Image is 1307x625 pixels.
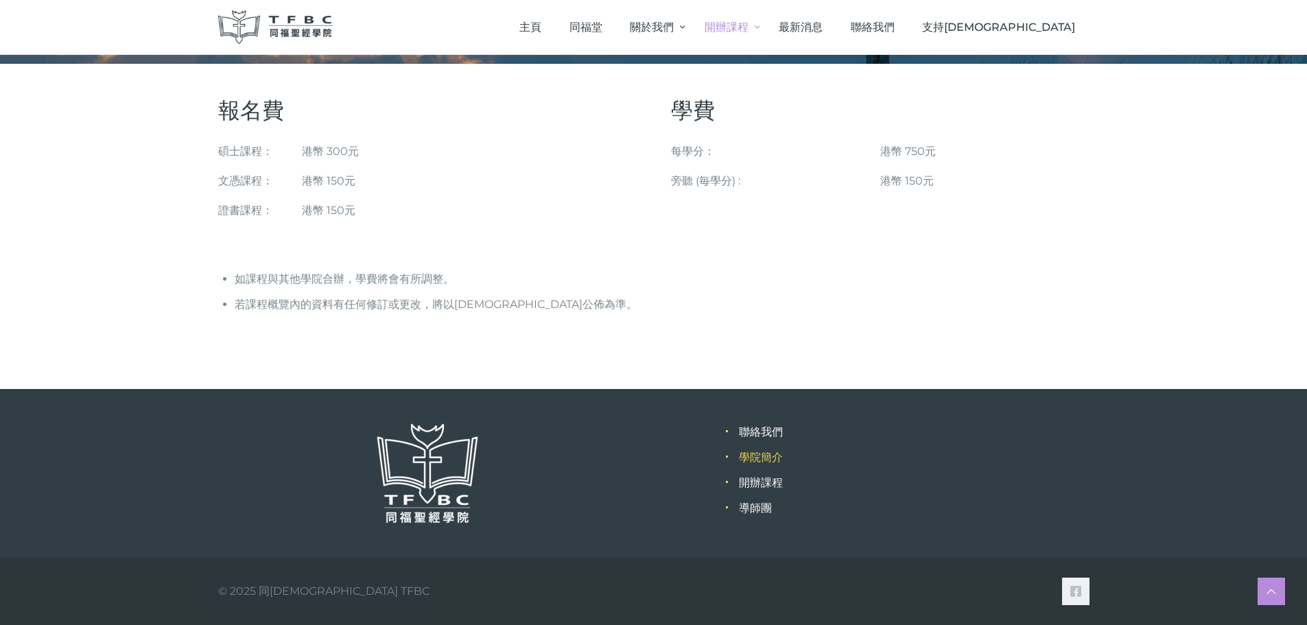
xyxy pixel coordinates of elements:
p: 證書課程： [218,201,302,220]
span: 支持[DEMOGRAPHIC_DATA] [922,21,1075,34]
a: 學院簡介 [739,451,783,464]
h4: 學費 [671,99,1090,121]
span: 聯絡我們 [851,21,895,34]
img: 同福聖經學院 TFBC [218,10,333,44]
p: 港幣 750元 [880,142,1090,161]
span: 主頁 [519,21,541,34]
p: 港幣 150元 [302,172,637,190]
li: 若課程概覽內的資料有任何修訂或更改，將以[DEMOGRAPHIC_DATA]公佈為準。 [235,295,1090,314]
a: 關於我們 [616,7,690,47]
p: 每學分： [671,142,880,161]
a: 最新消息 [765,7,837,47]
p: 文憑課程： [218,172,302,190]
p: 港幣 300元 [302,142,637,161]
p: 旁聽 (毎學分) : [671,172,880,190]
li: 如課程與其他學院合辦，學費將會有所調整。 [235,270,1090,288]
span: 開辦課程 [705,21,749,34]
p: 港幣 150元 [880,172,1090,190]
span: 關於我們 [630,21,674,34]
p: 港幣 150元 [302,201,637,220]
span: 同福堂 [569,21,602,34]
div: © 2025 同[DEMOGRAPHIC_DATA] TFBC [218,582,429,600]
h4: 報名費 [218,99,637,121]
a: 主頁 [506,7,556,47]
a: 聯絡我們 [836,7,908,47]
p: 碩士課程： [218,142,302,161]
a: 導師團 [739,502,772,515]
a: Scroll to top [1258,578,1285,605]
a: 同福堂 [555,7,616,47]
a: 聯絡我們 [739,425,783,438]
span: 最新消息 [779,21,823,34]
a: 開辦課程 [690,7,764,47]
a: 開辦課程 [739,476,783,489]
a: 支持[DEMOGRAPHIC_DATA] [908,7,1090,47]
